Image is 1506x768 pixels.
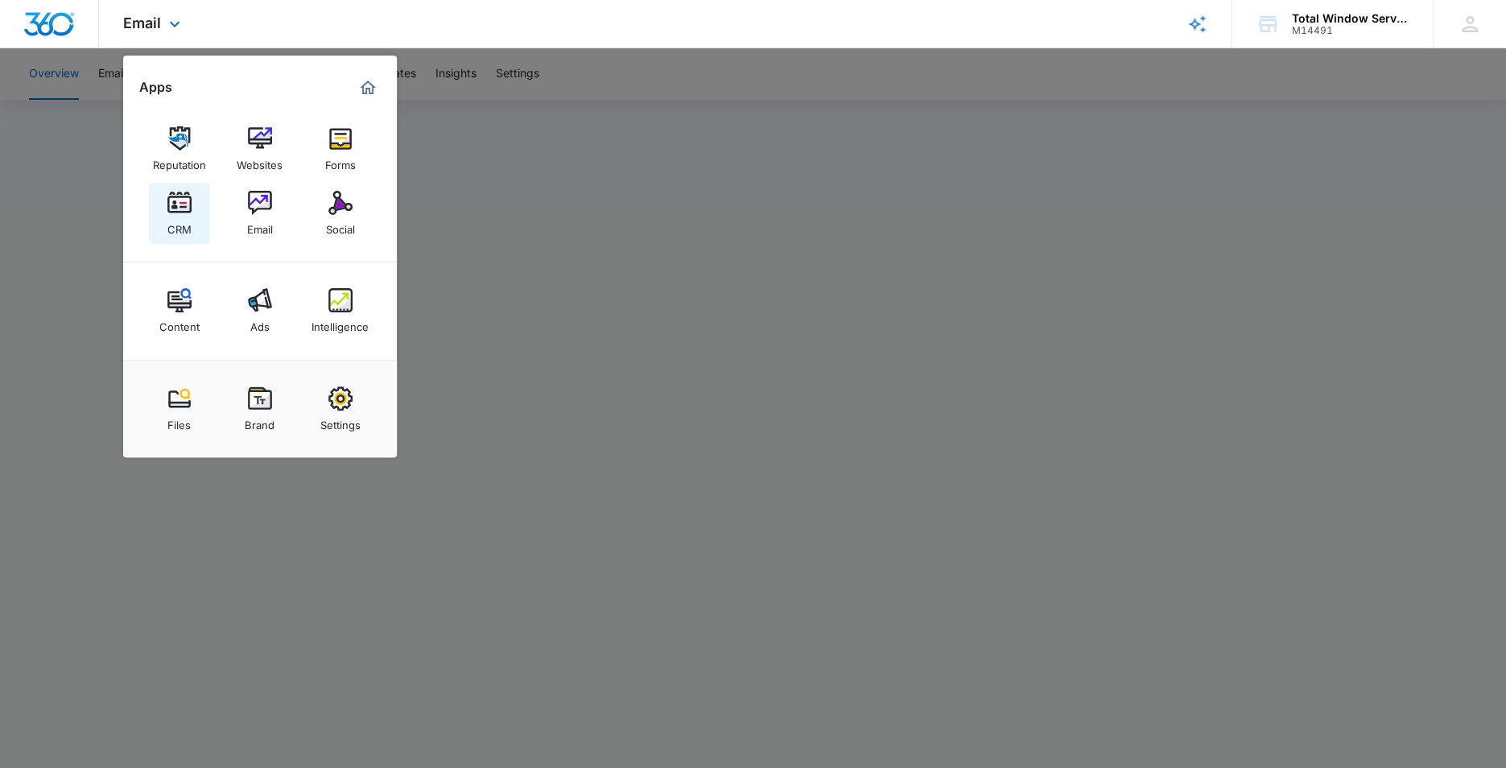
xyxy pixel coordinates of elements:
[123,14,161,31] span: Email
[312,312,369,333] div: Intelligence
[326,215,355,236] div: Social
[250,312,270,333] div: Ads
[139,80,172,95] h2: Apps
[229,378,291,440] a: Brand
[159,312,200,333] div: Content
[167,411,191,431] div: Files
[310,118,371,180] a: Forms
[237,151,283,171] div: Websites
[167,215,192,236] div: CRM
[229,280,291,341] a: Ads
[149,378,210,440] a: Files
[310,183,371,244] a: Social
[149,118,210,180] a: Reputation
[310,280,371,341] a: Intelligence
[1292,25,1409,36] div: account id
[245,411,274,431] div: Brand
[355,75,381,101] a: Marketing 360® Dashboard
[149,280,210,341] a: Content
[310,378,371,440] a: Settings
[229,118,291,180] a: Websites
[325,151,356,171] div: Forms
[229,183,291,244] a: Email
[247,215,273,236] div: Email
[1292,12,1409,25] div: account name
[153,151,206,171] div: Reputation
[320,411,361,431] div: Settings
[149,183,210,244] a: CRM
